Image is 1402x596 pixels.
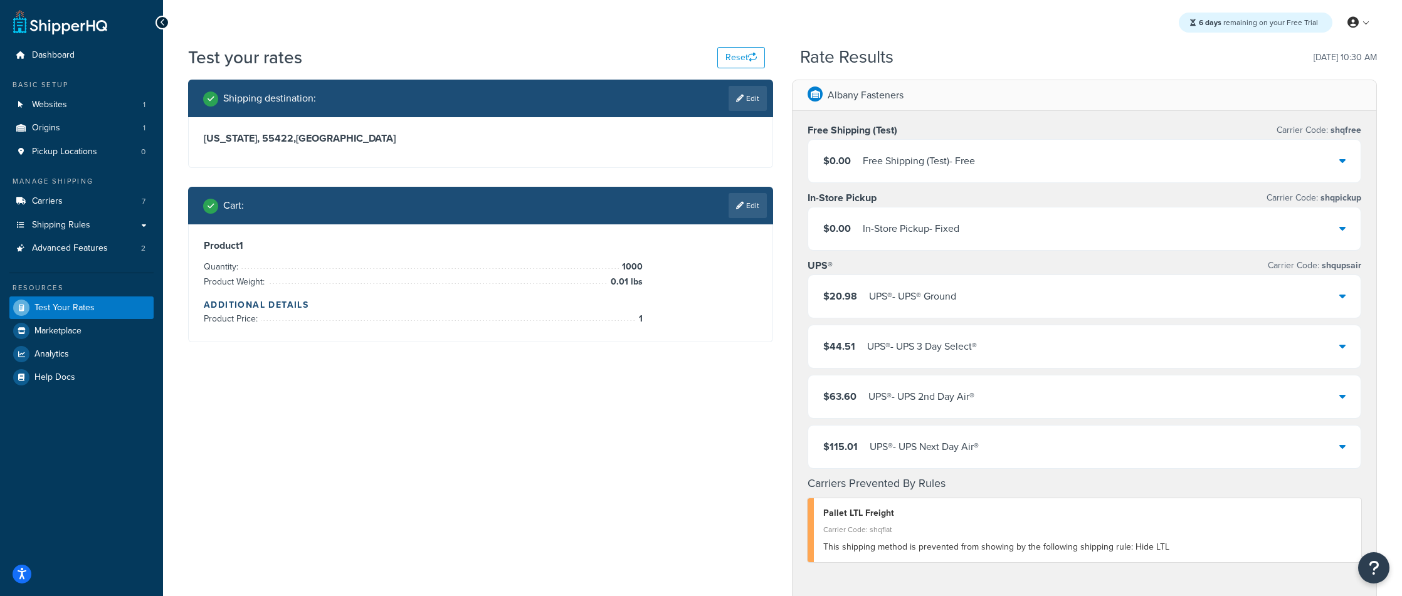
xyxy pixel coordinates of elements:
[823,389,856,404] span: $63.60
[32,220,90,231] span: Shipping Rules
[223,200,244,211] h2: Cart :
[870,438,979,456] div: UPS® - UPS Next Day Air®
[204,275,268,288] span: Product Weight:
[1314,49,1377,66] p: [DATE] 10:30 AM
[1328,123,1361,137] span: shqfree
[1199,17,1221,28] strong: 6 days
[1319,259,1361,272] span: shqupsair
[717,47,765,68] button: Reset
[141,147,145,157] span: 0
[868,388,974,405] div: UPS® - UPS 2nd Day Air®
[9,283,154,293] div: Resources
[1267,189,1361,207] p: Carrier Code:
[9,237,154,260] a: Advanced Features2
[9,296,154,319] a: Test Your Rates
[9,190,154,213] a: Carriers7
[142,196,145,207] span: 7
[823,439,858,454] span: $115.01
[34,303,95,313] span: Test Your Rates
[204,132,757,145] h3: [US_STATE], 55422 , [GEOGRAPHIC_DATA]
[9,140,154,164] li: Pickup Locations
[619,259,643,274] span: 1000
[823,521,1352,538] div: Carrier Code: shqflat
[9,117,154,140] a: Origins1
[9,237,154,260] li: Advanced Features
[204,239,757,252] h3: Product 1
[636,311,643,327] span: 1
[32,243,108,254] span: Advanced Features
[141,243,145,254] span: 2
[9,93,154,117] a: Websites1
[729,86,767,111] a: Edit
[9,320,154,342] a: Marketplace
[143,123,145,133] span: 1
[608,274,643,290] span: 0.01 lbs
[9,176,154,187] div: Manage Shipping
[808,192,877,204] h3: In-Store Pickup
[823,221,851,236] span: $0.00
[9,44,154,67] a: Dashboard
[9,80,154,90] div: Basic Setup
[808,124,897,137] h3: Free Shipping (Test)
[808,475,1361,492] h4: Carriers Prevented By Rules
[1199,17,1318,28] span: remaining on your Free Trial
[32,123,60,133] span: Origins
[9,214,154,237] a: Shipping Rules
[9,117,154,140] li: Origins
[143,100,145,110] span: 1
[808,259,833,272] h3: UPS®
[1277,122,1361,139] p: Carrier Code:
[32,147,97,157] span: Pickup Locations
[34,372,75,383] span: Help Docs
[188,45,302,70] h1: Test your rates
[863,152,975,170] div: Free Shipping (Test) - Free
[34,326,82,337] span: Marketplace
[9,140,154,164] a: Pickup Locations0
[204,298,757,311] h4: Additional Details
[204,260,241,273] span: Quantity:
[729,193,767,218] a: Edit
[823,154,851,168] span: $0.00
[34,349,69,360] span: Analytics
[1358,552,1389,583] button: Open Resource Center
[1268,257,1361,274] p: Carrier Code:
[204,312,261,325] span: Product Price:
[9,93,154,117] li: Websites
[823,339,855,353] span: $44.51
[823,540,1169,553] span: This shipping method is prevented from showing by the following shipping rule: Hide LTL
[1318,191,1361,204] span: shqpickup
[828,86,904,104] p: Albany Fasteners
[869,288,956,305] div: UPS® - UPS® Ground
[863,220,959,238] div: In-Store Pickup - Fixed
[9,190,154,213] li: Carriers
[32,196,63,207] span: Carriers
[9,343,154,365] a: Analytics
[223,93,316,104] h2: Shipping destination :
[867,338,977,355] div: UPS® - UPS 3 Day Select®
[800,48,893,67] h2: Rate Results
[823,505,1352,522] div: Pallet LTL Freight
[32,100,67,110] span: Websites
[823,289,857,303] span: $20.98
[32,50,75,61] span: Dashboard
[9,366,154,389] a: Help Docs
